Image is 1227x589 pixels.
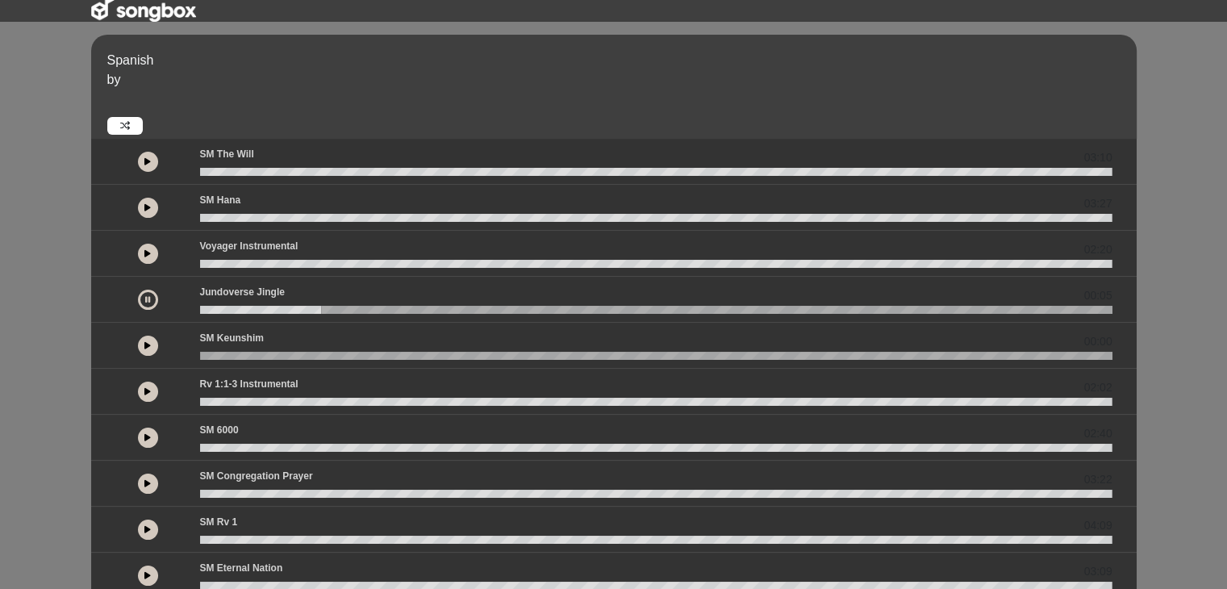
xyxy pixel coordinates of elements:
[1083,471,1112,488] span: 03:22
[200,377,298,391] p: Rv 1:1-3 Instrumental
[1083,333,1112,350] span: 00:00
[1083,241,1112,258] span: 02:20
[200,285,285,299] p: Jundoverse Jingle
[200,147,254,161] p: SM The Will
[200,515,238,529] p: SM Rv 1
[200,561,283,575] p: SM Eternal Nation
[200,469,313,483] p: SM Congregation Prayer
[107,51,1133,70] p: Spanish
[1083,517,1112,534] span: 04:09
[1083,195,1112,212] span: 03:27
[107,73,121,86] span: by
[200,239,298,253] p: Voyager Instrumental
[1083,563,1112,580] span: 03:09
[1083,287,1112,304] span: 00:05
[200,423,239,437] p: SM 6000
[200,193,241,207] p: SM Hana
[200,331,264,345] p: SM Keunshim
[1083,425,1112,442] span: 02:40
[1083,149,1112,166] span: 03:10
[1083,379,1112,396] span: 02:02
